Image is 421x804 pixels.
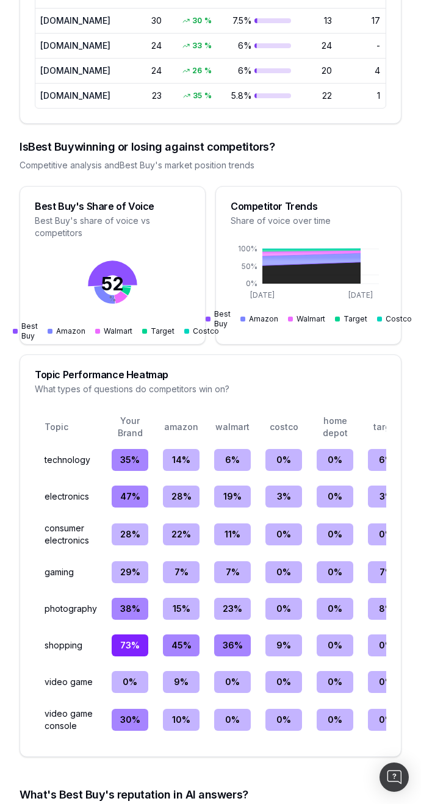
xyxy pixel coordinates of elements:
div: Competitive analysis and Best Buy 's market position trends [20,159,275,171]
div: 19 % [214,486,251,508]
div: 30 [176,15,218,27]
div: 17 [342,15,380,27]
div: Costco [377,314,412,324]
td: gaming [40,556,102,588]
div: 7 % [214,561,251,583]
div: Best Buy [13,321,38,341]
div: 9 % [163,671,200,693]
div: 47 % [112,486,148,508]
div: 0 % [265,598,302,620]
div: 0 % [317,709,353,731]
div: 24 [301,40,332,52]
div: Open Intercom Messenger [380,763,409,792]
td: consumer electronics [40,517,102,551]
div: 28 % [112,523,148,545]
td: photography [40,593,102,625]
div: 0 % [265,561,302,583]
div: 30 % [112,709,148,731]
div: 22 [301,90,332,102]
div: 5.8% [228,90,291,102]
div: Best Buy [206,309,231,329]
div: 4 [342,65,380,77]
div: 0 % [368,709,405,731]
div: Topic [45,421,84,433]
div: 24 [120,65,162,77]
div: 0 % [317,561,353,583]
tspan: % [109,295,116,304]
td: video game console [40,703,102,737]
div: 3 % [368,486,405,508]
div: 36 % [214,634,251,656]
div: 0 % [214,709,251,731]
div: 0 % [265,671,302,693]
div: [DOMAIN_NAME] [40,40,110,52]
div: Target [335,314,367,324]
td: technology [40,444,102,476]
div: Your Brand [112,415,148,439]
tspan: [DATE] [348,290,373,300]
div: Costco [184,326,219,336]
div: 26 [176,65,218,77]
div: What's Best Buy's reputation in AI answers? [20,786,401,803]
div: [DOMAIN_NAME] [40,65,110,77]
div: 30 [120,15,162,27]
div: 0 % [317,523,353,545]
div: 0 % [317,449,353,471]
div: 0 % [265,449,302,471]
div: 45 % [163,634,200,656]
div: amazon [163,421,200,433]
div: 23 [120,90,162,102]
div: 35 [177,90,218,102]
div: 9 % [265,634,302,656]
div: 73 % [112,634,148,656]
div: Best Buy's share of voice vs competitors [35,215,190,239]
div: Walmart [288,314,325,324]
div: 0 % [368,671,405,693]
tspan: 0% [246,279,257,289]
div: 0 % [368,523,405,545]
div: 23 % [214,598,251,620]
div: Topic Performance Heatmap [35,370,386,379]
div: 28 % [163,486,200,508]
tspan: 50% [242,262,257,271]
div: 10 % [163,709,200,731]
div: [DOMAIN_NAME] [40,90,110,102]
div: 29 % [112,561,148,583]
div: walmart [214,421,251,433]
div: Competitor Trends [231,201,386,211]
span: % [204,41,212,51]
div: home depot [317,415,353,439]
div: 15 % [163,598,200,620]
div: costco [265,421,302,433]
div: 0 % [317,634,353,656]
td: shopping [40,630,102,661]
div: Share of voice over time [231,215,386,227]
div: Is Best Buy winning or losing against competitors? [20,138,275,156]
div: - [342,40,380,52]
div: 0 % [112,671,148,693]
div: Walmart [95,326,132,336]
tspan: 100% [238,245,257,254]
div: 8 % [368,598,405,620]
div: 6 % [368,449,405,471]
div: 7 % [163,561,200,583]
tspan: [DATE] [250,290,275,300]
tspan: 52 [101,273,124,295]
div: 38 % [112,598,148,620]
span: % [204,91,212,101]
div: 6% [228,40,291,52]
div: 11 % [214,523,251,545]
div: 24 [120,40,162,52]
td: video game [40,666,102,698]
div: 0 % [317,486,353,508]
span: % [204,66,212,76]
div: 20 [301,65,332,77]
div: Target [142,326,175,336]
div: target [368,421,405,433]
div: 22 % [163,523,200,545]
div: 14 % [163,449,200,471]
div: 1 [342,90,380,102]
div: 0 % [265,709,302,731]
div: 35 % [112,449,148,471]
div: Best Buy's Share of Voice [35,201,190,211]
